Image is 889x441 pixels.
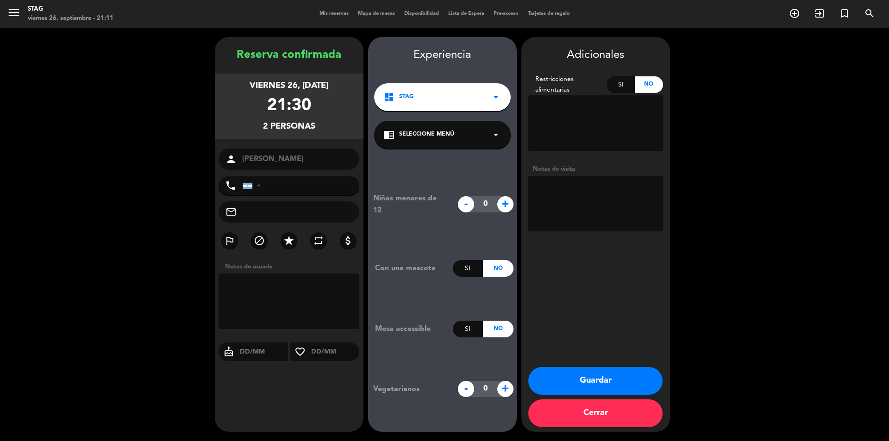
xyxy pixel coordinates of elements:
i: mail_outline [225,206,237,217]
input: DD/MM [239,346,288,358]
div: 2 personas [263,120,315,133]
i: add_circle_outline [789,8,800,19]
span: STAG [399,93,413,102]
div: viernes 26, [DATE] [250,79,328,93]
div: Adicionales [528,46,663,64]
div: Notas de usuario [220,262,363,272]
div: Argentina: +54 [243,177,264,194]
div: Restricciones alimentarias [528,74,607,95]
span: + [497,381,513,397]
span: + [497,196,513,212]
div: No [483,321,513,337]
i: person [225,154,237,165]
div: Vegetarianos [366,383,453,395]
i: menu [7,6,21,19]
div: viernes 26. septiembre - 21:11 [28,14,113,23]
div: Reserva confirmada [215,46,363,64]
span: Pre-acceso [489,11,523,16]
button: Cerrar [528,399,663,427]
i: turned_in_not [839,8,850,19]
div: Niños menores de 12 [366,193,453,217]
button: Guardar [528,367,663,395]
i: repeat [313,235,324,246]
span: Mapa de mesas [353,11,400,16]
i: exit_to_app [814,8,825,19]
div: Si [607,76,635,93]
i: arrow_drop_down [490,129,501,140]
div: Notas de visita [528,164,663,174]
i: attach_money [343,235,354,246]
i: search [864,8,875,19]
div: Si [453,321,483,337]
div: STAG [28,5,113,14]
i: block [254,235,265,246]
span: - [458,381,474,397]
i: outlined_flag [224,235,235,246]
div: No [483,260,513,277]
span: Disponibilidad [400,11,444,16]
div: 21:30 [267,93,311,120]
i: favorite_border [290,346,310,357]
div: Mesa accessible [368,323,453,335]
div: Si [453,260,483,277]
i: arrow_drop_down [490,92,501,103]
i: chrome_reader_mode [383,129,394,140]
span: Seleccione Menú [399,130,454,139]
i: dashboard [383,92,394,103]
input: DD/MM [310,346,360,358]
div: No [635,76,663,93]
button: menu [7,6,21,23]
i: cake [219,346,239,357]
span: - [458,196,474,212]
i: star [283,235,294,246]
div: Experiencia [368,46,517,64]
span: Mis reservas [315,11,353,16]
span: Lista de Espera [444,11,489,16]
span: Tarjetas de regalo [523,11,575,16]
div: Con una mascota [368,262,453,274]
i: phone [225,180,236,191]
